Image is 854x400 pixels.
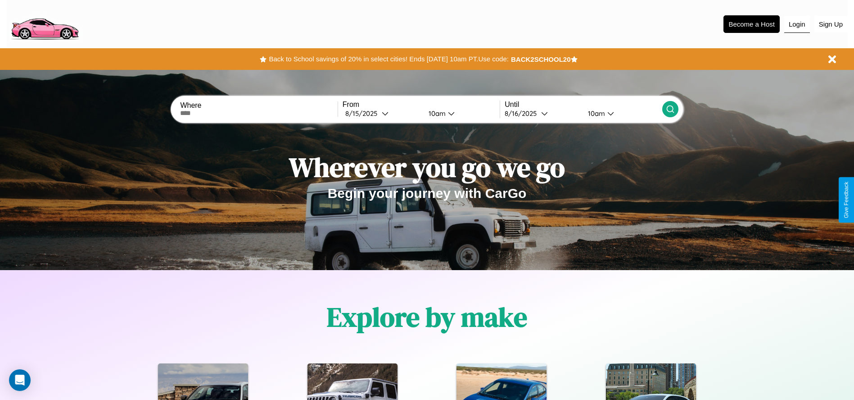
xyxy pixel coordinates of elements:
button: Become a Host [723,15,780,33]
button: Back to School savings of 20% in select cities! Ends [DATE] 10am PT.Use code: [267,53,511,65]
div: 8 / 16 / 2025 [505,109,541,118]
h1: Explore by make [327,299,527,336]
button: Login [784,16,810,33]
button: 10am [421,109,500,118]
img: logo [7,5,82,42]
label: From [343,101,500,109]
div: Give Feedback [843,182,849,218]
label: Until [505,101,662,109]
div: Open Intercom Messenger [9,369,31,391]
div: 10am [583,109,607,118]
button: 8/15/2025 [343,109,421,118]
div: 8 / 15 / 2025 [345,109,382,118]
button: 10am [581,109,662,118]
div: 10am [424,109,448,118]
button: Sign Up [814,16,847,32]
label: Where [180,101,337,110]
b: BACK2SCHOOL20 [511,55,571,63]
